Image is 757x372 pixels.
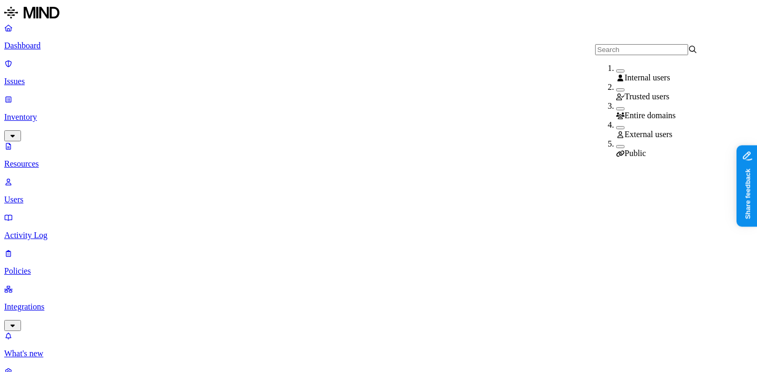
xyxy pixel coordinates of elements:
a: What's new [4,331,753,358]
a: Resources [4,141,753,169]
p: Issues [4,77,753,86]
a: Dashboard [4,23,753,50]
p: Integrations [4,302,753,312]
a: MIND [4,4,753,23]
input: Search [595,44,688,55]
p: Inventory [4,112,753,122]
span: Entire domains [625,111,676,120]
span: Public [625,149,646,158]
p: Policies [4,266,753,276]
a: Issues [4,59,753,86]
a: Integrations [4,284,753,329]
img: MIND [4,4,59,21]
p: Activity Log [4,231,753,240]
p: Users [4,195,753,204]
span: Internal users [625,73,670,82]
span: Trusted users [625,92,669,101]
a: Inventory [4,95,753,140]
span: External users [625,130,672,139]
p: What's new [4,349,753,358]
p: Dashboard [4,41,753,50]
p: Resources [4,159,753,169]
a: Activity Log [4,213,753,240]
a: Users [4,177,753,204]
a: Policies [4,249,753,276]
